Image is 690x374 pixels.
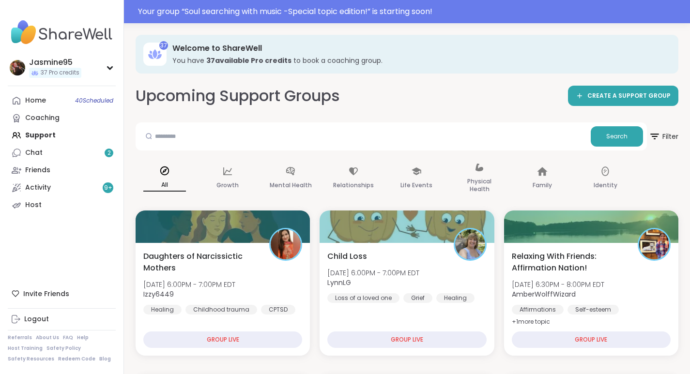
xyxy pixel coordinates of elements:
a: Safety Policy [46,345,81,352]
span: [DATE] 6:00PM - 7:00PM EDT [327,268,419,278]
p: Physical Health [458,176,501,195]
div: Jasmine95 [29,57,81,68]
span: CREATE A SUPPORT GROUP [587,92,671,100]
div: Your group “ Soul searching with music -Special topic edition! ” is starting soon! [138,6,684,17]
a: Logout [8,311,116,328]
h2: Upcoming Support Groups [136,85,340,107]
div: Host [25,200,42,210]
a: About Us [36,334,59,341]
b: Izzy6449 [143,289,174,299]
p: Life Events [400,180,432,191]
a: CREATE A SUPPORT GROUP [568,86,678,106]
p: Relationships [333,180,374,191]
span: 40 Scheduled [75,97,113,105]
a: Help [77,334,89,341]
div: Chat [25,148,43,158]
a: Redeem Code [58,356,95,362]
span: Filter [649,125,678,148]
b: LynnLG [327,278,351,287]
a: Blog [99,356,111,362]
h3: You have to book a coaching group. [172,56,665,65]
span: [DATE] 6:30PM - 8:00PM EDT [512,280,604,289]
div: Affirmations [512,305,564,314]
span: Relaxing With Friends: Affirmation Nation! [512,251,627,274]
div: GROUP LIVE [143,331,302,348]
img: LynnLG [455,229,485,259]
img: ShareWell Nav Logo [8,15,116,49]
span: Child Loss [327,251,367,262]
a: Host Training [8,345,43,352]
img: Izzy6449 [271,229,301,259]
a: Host [8,196,116,214]
img: Jasmine95 [10,60,25,75]
div: 37 [159,41,168,50]
span: 37 Pro credits [41,69,79,77]
div: GROUP LIVE [327,331,486,348]
img: AmberWolffWizard [639,229,669,259]
a: FAQ [63,334,73,341]
p: All [143,179,186,192]
a: Activity9+ [8,179,116,196]
span: Search [606,132,628,141]
button: Filter [649,122,678,150]
p: Mental Health [270,180,312,191]
div: CPTSD [261,305,295,314]
b: 37 available Pro credit s [206,56,291,65]
div: Self-esteem [567,305,619,314]
div: Grief [403,293,432,303]
span: 2 [107,149,111,157]
button: Search [591,126,643,147]
a: Safety Resources [8,356,54,362]
div: Coaching [25,113,60,123]
div: Activity [25,183,51,193]
div: Logout [24,314,49,324]
a: Chat2 [8,144,116,162]
div: Friends [25,165,50,175]
span: Daughters of Narcissictic Mothers [143,251,259,274]
a: Referrals [8,334,32,341]
div: Healing [143,305,182,314]
div: Loss of a loved one [327,293,399,303]
p: Growth [216,180,239,191]
p: Family [533,180,552,191]
h3: Welcome to ShareWell [172,43,665,54]
a: Coaching [8,109,116,127]
div: Healing [436,293,475,303]
b: AmberWolffWizard [512,289,576,299]
div: Childhood trauma [185,305,257,314]
p: Identity [594,180,617,191]
div: Home [25,96,46,105]
div: Invite Friends [8,285,116,302]
span: [DATE] 6:00PM - 7:00PM EDT [143,280,235,289]
a: Home40Scheduled [8,92,116,109]
div: GROUP LIVE [512,331,671,348]
a: Friends [8,162,116,179]
span: 9 + [104,184,112,192]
